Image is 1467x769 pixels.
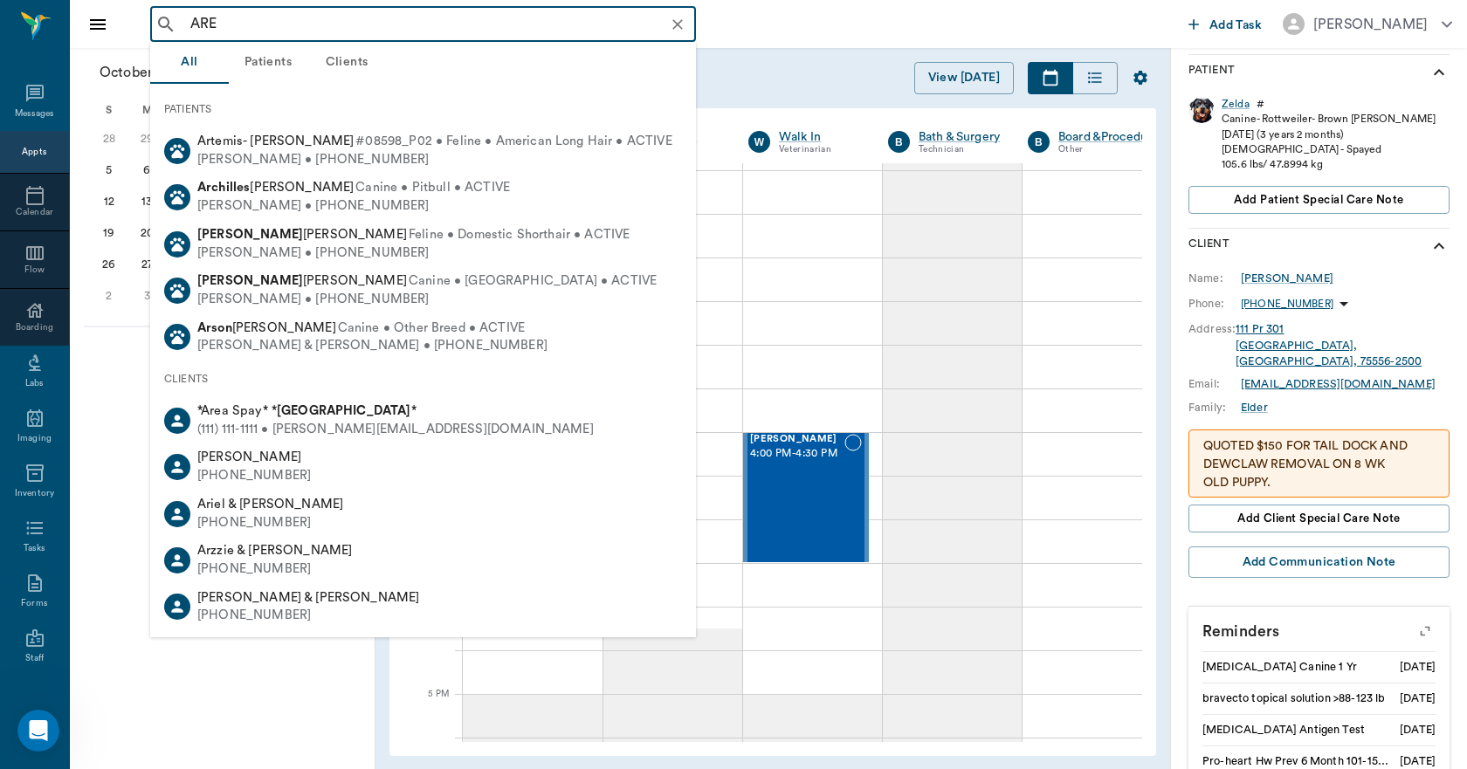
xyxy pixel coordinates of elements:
div: • [DATE] [167,402,216,420]
span: Ariel & [PERSON_NAME] [197,498,343,511]
a: [EMAIL_ADDRESS][DOMAIN_NAME] [1241,379,1436,389]
div: Technician [919,142,1002,157]
div: [PHONE_NUMBER] [197,467,311,485]
p: Reminders [1188,607,1450,650]
b: [PERSON_NAME] [197,274,303,287]
div: • 22h ago [167,208,224,226]
span: Feline • Domestic Shorthair • ACTIVE [409,226,630,244]
input: Search [183,12,691,37]
div: Sunday, November 2, 2025 [97,284,121,308]
div: Sunday, September 28, 2025 [97,127,121,151]
button: Messages [87,545,175,615]
b: [GEOGRAPHIC_DATA] [277,404,411,417]
div: Close [306,7,338,38]
div: • 15h ago [167,143,224,161]
img: Profile image for Lizbeth [20,319,55,354]
div: Monday, October 13, 2025 [134,189,159,214]
div: Labs [25,377,44,390]
div: PATIENTS [150,91,696,127]
div: [PERSON_NAME] • [PHONE_NUMBER] [197,244,630,263]
div: Imaging [17,432,52,445]
button: View [DATE] [914,62,1014,94]
img: Profile image for Lizbeth [20,449,55,484]
div: Family: [1188,400,1241,415]
div: 5 PM [403,685,449,729]
button: Help [262,545,349,615]
svg: show more [1429,62,1450,83]
a: Bath & Surgery [919,128,1002,146]
div: [PERSON_NAME] • [PHONE_NUMBER] [197,291,657,309]
b: Arson [197,321,232,334]
div: [PERSON_NAME] [62,337,163,355]
div: • 1h ago [167,79,217,97]
div: 105.6 lbs / 47.8994 kg [1222,157,1436,172]
button: October2025 [91,55,221,90]
button: Clear [665,12,690,37]
div: CLIENTS [150,360,696,397]
span: Canine • [GEOGRAPHIC_DATA] • ACTIVE [409,272,657,291]
span: Thank you so much! [62,450,187,463]
div: (111) 111-1111 • [PERSON_NAME][EMAIL_ADDRESS][DOMAIN_NAME] [197,421,594,439]
div: [PHONE_NUMBER] [197,514,343,532]
div: [PERSON_NAME] [62,143,163,161]
div: Messages [15,107,55,120]
button: Clients [307,42,386,84]
span: Rate your conversation [62,514,204,528]
span: Canine • Other Breed • ACTIVE [338,319,525,338]
div: Inventory [15,487,54,500]
button: Add Communication Note [1188,546,1450,579]
div: Sunday, October 26, 2025 [97,252,121,277]
span: Artemis- [PERSON_NAME] [197,134,354,148]
div: [PERSON_NAME] [1313,14,1428,35]
div: [PERSON_NAME] [62,79,163,97]
button: Add client Special Care Note [1188,505,1450,532]
div: Phone: [1188,296,1241,312]
div: Monday, November 3, 2025 [134,284,159,308]
div: [DATE] (3 years 2 months) [1222,127,1436,142]
a: [PERSON_NAME] [1241,271,1333,286]
a: Walk In [779,128,862,146]
button: Add Task [1181,8,1269,40]
span: [PERSON_NAME] [750,434,844,445]
b: Archilles [197,181,250,194]
span: Add client Special Care Note [1237,509,1401,528]
div: [DATE] [1400,690,1436,707]
span: Rate your conversation [62,320,204,334]
span: [PERSON_NAME] [197,450,301,463]
img: Profile Image [1188,97,1215,123]
div: Board &Procedures [1058,128,1165,146]
div: B [1028,131,1050,153]
span: Add patient Special Care Note [1234,190,1403,209]
div: [PERSON_NAME] • [PHONE_NUMBER] [197,197,510,216]
div: [PERSON_NAME] [62,208,163,226]
div: Staff [25,652,44,665]
div: [PERSON_NAME] [62,466,163,484]
span: Canine • Pitbull • ACTIVE [355,179,510,197]
a: Zelda [1222,97,1250,112]
div: Name: [1188,271,1241,286]
img: Profile image for Alana [20,61,55,96]
span: Messages [97,588,164,601]
img: Profile image for Lizbeth [20,384,55,419]
b: [PERSON_NAME] [197,228,303,241]
div: [DATE] [1400,659,1436,676]
img: Profile image for Alana [20,255,55,290]
div: Veterinarian [779,142,862,157]
div: W [748,131,770,153]
span: #08598_P02 • Feline • American Long Hair • ACTIVE [355,133,672,151]
div: bravecto topical solution >88-123 lb [1202,690,1385,707]
div: Monday, October 20, 2025 [134,221,159,245]
span: So we did have it originally under General. Then we put Trapper in under Area Spay. Then went to ... [62,385,1267,399]
iframe: Intercom live chat [17,710,59,752]
p: QUOTED $150 FOR TAIL DOCK AND DEWCLAW REMOVAL ON 8 WK OLD PUPPY. [1203,437,1435,492]
img: Profile image for Lizbeth [20,513,55,548]
div: [MEDICAL_DATA] Antigen Test [1202,722,1365,738]
a: Elder [1241,400,1268,415]
button: Patients [229,42,307,84]
div: [MEDICAL_DATA] Canine 1 Yr [1202,659,1357,676]
div: B [888,131,910,153]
